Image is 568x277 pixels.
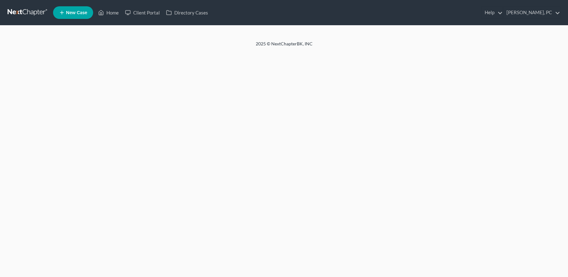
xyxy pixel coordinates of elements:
[503,7,560,18] a: [PERSON_NAME], PC
[104,41,464,52] div: 2025 © NextChapterBK, INC
[163,7,211,18] a: Directory Cases
[53,6,93,19] new-legal-case-button: New Case
[95,7,122,18] a: Home
[122,7,163,18] a: Client Portal
[481,7,503,18] a: Help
